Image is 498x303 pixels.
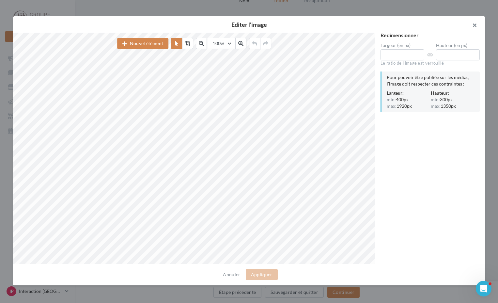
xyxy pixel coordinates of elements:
div: Pour pouvoir être publiée sur les médias, l'image doit respecter ces contraintes : [387,74,475,87]
div: 400px [387,96,431,103]
div: Largeur: [387,90,431,96]
span: min: [431,97,440,102]
button: 100% [207,38,235,49]
span: max: [431,104,441,108]
button: Appliquer [246,269,278,280]
div: Hauteur: [431,90,475,96]
iframe: Intercom live chat [476,281,491,296]
span: max: [387,104,397,108]
label: Hauteur (en px) [436,43,480,48]
div: Le ratio de l'image est verrouillé [381,60,480,66]
button: Annuler [220,271,243,279]
div: 1920px [387,103,431,109]
button: Nouvel élément [117,38,168,49]
label: Largeur (en px) [381,43,424,48]
div: 1350px [431,103,475,109]
span: min: [387,97,396,102]
h2: Editer l'image [23,22,475,27]
div: Redimensionner [381,33,480,38]
div: 300px [431,96,475,103]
